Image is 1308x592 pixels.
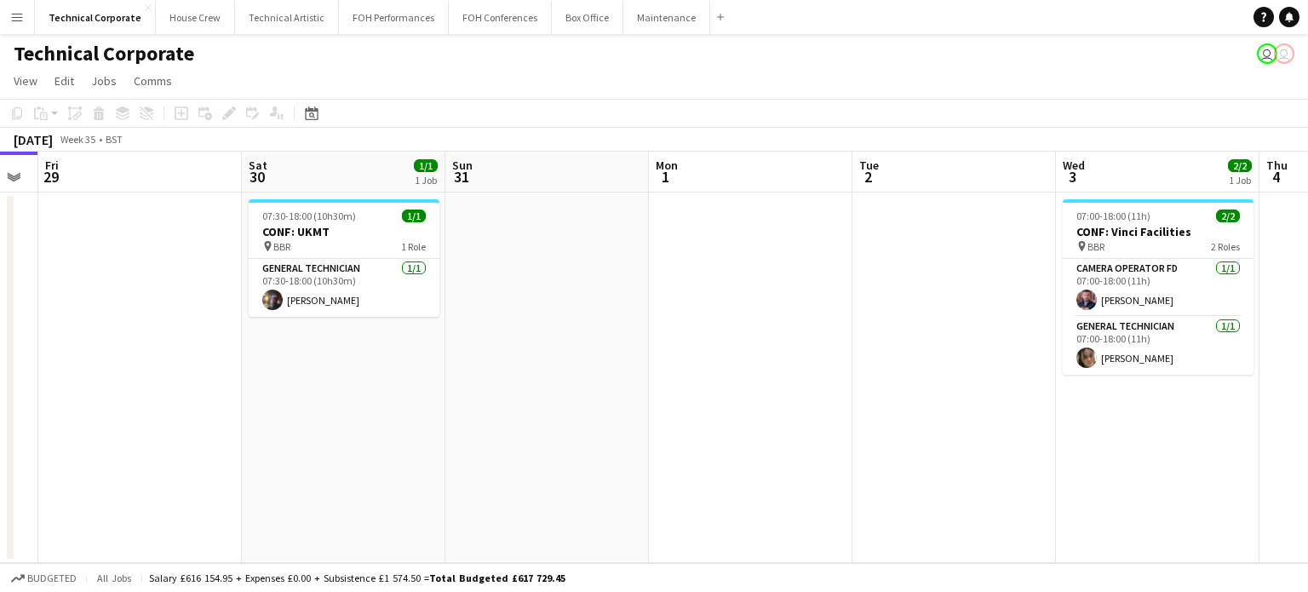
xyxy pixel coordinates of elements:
app-user-avatar: Liveforce Admin [1257,43,1277,64]
h1: Technical Corporate [14,41,194,66]
a: Jobs [84,70,123,92]
app-user-avatar: Liveforce Admin [1274,43,1294,64]
button: House Crew [156,1,235,34]
button: Technical Artistic [235,1,339,34]
span: All jobs [94,572,135,584]
button: Box Office [552,1,623,34]
span: Budgeted [27,572,77,584]
div: BST [106,133,123,146]
button: Budgeted [9,569,79,588]
span: Week 35 [56,133,99,146]
a: View [7,70,44,92]
div: Salary £616 154.95 + Expenses £0.00 + Subsistence £1 574.50 = [149,572,565,584]
span: Jobs [91,73,117,89]
button: Maintenance [623,1,710,34]
span: View [14,73,37,89]
span: Edit [54,73,74,89]
a: Comms [127,70,179,92]
span: Total Budgeted £617 729.45 [429,572,565,584]
button: FOH Performances [339,1,449,34]
button: Technical Corporate [35,1,156,34]
div: [DATE] [14,131,53,148]
a: Edit [48,70,81,92]
span: Comms [134,73,172,89]
button: FOH Conferences [449,1,552,34]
